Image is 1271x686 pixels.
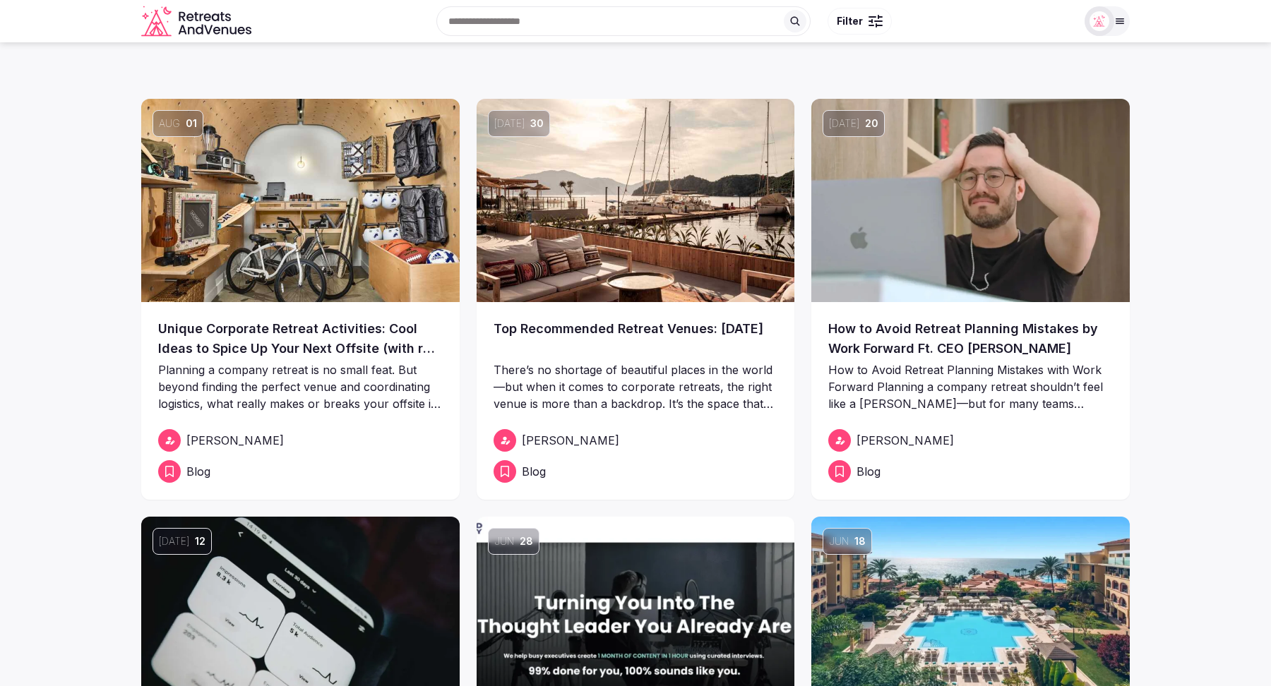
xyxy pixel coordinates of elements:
img: Matt Grant Oakes [1090,11,1109,31]
a: Unique Corporate Retreat Activities: Cool Ideas to Spice Up Your Next Offsite (with real world ex... [158,319,443,359]
span: Jun [829,534,849,548]
span: Aug [159,116,180,131]
span: 01 [186,116,197,131]
span: [DATE] [829,116,859,131]
span: Jun [494,534,514,548]
span: 20 [865,116,878,131]
span: [PERSON_NAME] [186,432,284,449]
span: Blog [186,463,210,480]
span: [PERSON_NAME] [857,432,954,449]
span: 12 [195,534,205,548]
a: [DATE]30 [477,99,795,302]
a: How to Avoid Retreat Planning Mistakes by Work Forward Ft. CEO [PERSON_NAME] [828,319,1113,359]
span: 18 [854,534,866,548]
svg: Retreats and Venues company logo [141,6,254,37]
a: [PERSON_NAME] [158,429,443,452]
span: Blog [522,463,546,480]
a: Top Recommended Retreat Venues: [DATE] [494,319,778,359]
p: Planning a company retreat is no small feat. But beyond finding the perfect venue and coordinatin... [158,361,443,412]
a: Blog [828,460,1113,483]
span: Blog [857,463,881,480]
img: Unique Corporate Retreat Activities: Cool Ideas to Spice Up Your Next Offsite (with real world ex... [141,99,460,302]
a: [PERSON_NAME] [494,429,778,452]
a: [PERSON_NAME] [828,429,1113,452]
a: Aug01 [141,99,460,302]
span: [PERSON_NAME] [522,432,619,449]
a: Visit the homepage [141,6,254,37]
span: [DATE] [159,534,189,548]
img: How to Avoid Retreat Planning Mistakes by Work Forward Ft. CEO Brian Elliott [811,99,1130,302]
span: Filter [837,14,863,28]
button: Filter [828,8,892,35]
a: Blog [158,460,443,483]
p: How to Avoid Retreat Planning Mistakes with Work Forward Planning a company retreat shouldn’t fee... [828,361,1113,412]
p: There’s no shortage of beautiful places in the world—but when it comes to corporate retreats, the... [494,361,778,412]
a: [DATE]20 [811,99,1130,302]
span: 28 [520,534,533,548]
span: 30 [530,116,544,131]
span: [DATE] [494,116,525,131]
img: Top Recommended Retreat Venues: July 2025 [477,99,795,302]
a: Blog [494,460,778,483]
